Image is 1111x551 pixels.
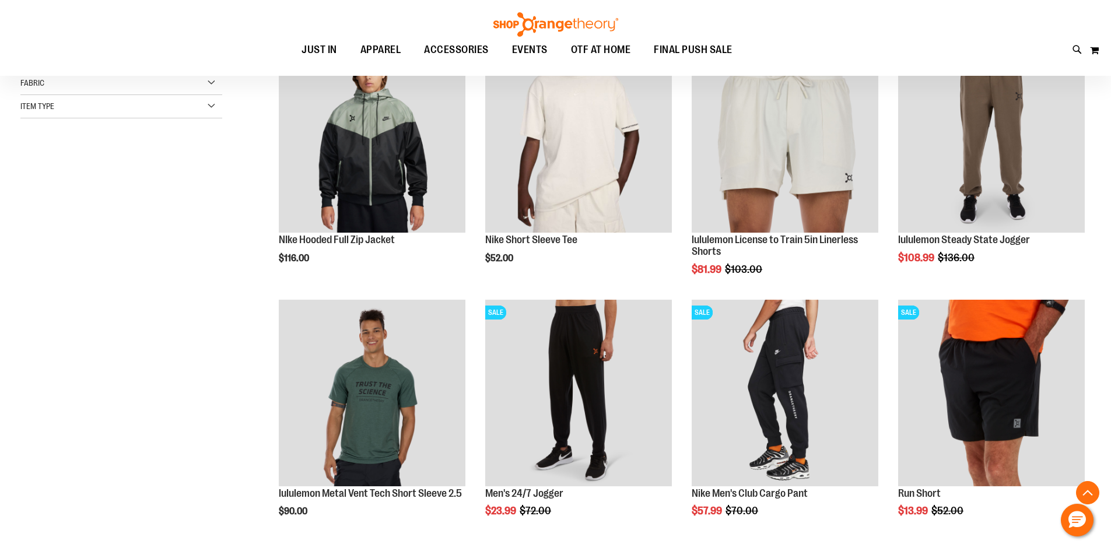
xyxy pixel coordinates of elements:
div: product [479,40,678,293]
button: Hello, have a question? Let’s chat. [1061,504,1094,536]
a: Main view of 2024 October lululemon Metal Vent Tech SS [279,300,465,488]
img: NIke Hooded Full Zip Jacket [279,46,465,233]
span: $72.00 [520,505,553,517]
a: Nike Short Sleeve TeeNEWNEWNEW [485,46,672,234]
a: lululemon Metal Vent Tech Short Sleeve 2.5 [279,487,462,499]
span: $70.00 [726,505,760,517]
a: Product image for 24/7 JoggerSALESALESALE [485,300,672,488]
img: lululemon License to Train 5in Linerless Shorts [692,46,878,233]
img: lululemon Steady State Jogger [898,46,1085,233]
span: $52.00 [485,253,515,264]
img: Nike Short Sleeve Tee [485,46,672,233]
span: $13.99 [898,505,930,517]
img: Shop Orangetheory [492,12,620,37]
span: $108.99 [898,252,936,264]
a: EVENTS [500,37,559,64]
img: Product image for 24/7 Jogger [485,300,672,486]
div: product [273,294,471,547]
span: $90.00 [279,506,309,517]
span: ACCESSORIES [424,37,489,63]
a: lululemon Steady State JoggerSALESALESALE [898,46,1085,234]
button: Back To Top [1076,481,1099,504]
a: lululemon Steady State Jogger [898,234,1030,245]
div: product [686,40,884,304]
span: $23.99 [485,505,518,517]
a: NIke Hooded Full Zip JacketNEWNEWNEW [279,46,465,234]
a: ACCESSORIES [412,37,500,64]
a: Nike Men's Club Cargo Pant [692,487,808,499]
a: NIke Hooded Full Zip Jacket [279,234,395,245]
span: $57.99 [692,505,724,517]
a: FINAL PUSH SALE [642,37,744,64]
span: JUST IN [302,37,337,63]
span: Item Type [20,101,54,111]
a: Run Short [898,487,941,499]
a: OTF AT HOME [559,37,643,64]
span: OTF AT HOME [571,37,631,63]
span: $81.99 [692,264,723,275]
img: Product image for Nike Mens Club Cargo Pant [692,300,878,486]
div: product [686,294,884,547]
a: Nike Short Sleeve Tee [485,234,577,245]
a: Product image for Run ShortSALESALESALE [898,300,1085,488]
div: product [479,294,678,547]
span: $116.00 [279,253,311,264]
span: $103.00 [725,264,764,275]
a: Product image for Nike Mens Club Cargo PantSALESALESALE [692,300,878,488]
span: SALE [898,306,919,320]
a: Men's 24/7 Jogger [485,487,563,499]
span: $136.00 [938,252,976,264]
span: FINAL PUSH SALE [654,37,733,63]
span: SALE [485,306,506,320]
div: product [892,40,1091,293]
a: lululemon License to Train 5in Linerless Shorts [692,234,858,257]
div: product [273,40,471,293]
img: Main view of 2024 October lululemon Metal Vent Tech SS [279,300,465,486]
span: SALE [692,306,713,320]
img: Product image for Run Short [898,300,1085,486]
span: Fabric [20,78,44,87]
a: lululemon License to Train 5in Linerless ShortsSALESALESALE [692,46,878,234]
span: EVENTS [512,37,548,63]
span: $52.00 [931,505,965,517]
span: APPAREL [360,37,401,63]
a: JUST IN [290,37,349,64]
a: APPAREL [349,37,413,63]
div: product [892,294,1091,547]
